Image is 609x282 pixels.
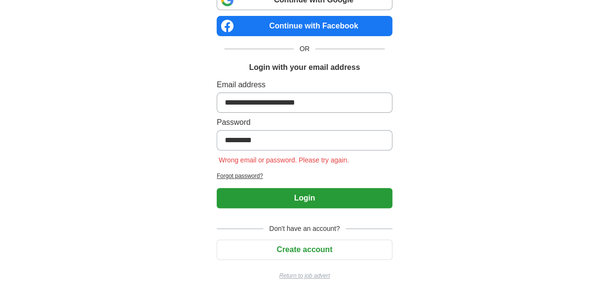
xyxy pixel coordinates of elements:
button: Login [217,188,392,208]
a: Return to job advert [217,271,392,280]
a: Forgot password? [217,172,392,180]
span: Wrong email or password. Please try again. [217,156,351,164]
label: Password [217,117,392,128]
button: Create account [217,240,392,260]
label: Email address [217,79,392,91]
span: Don't have an account? [263,224,346,234]
span: OR [294,44,315,54]
h1: Login with your email address [249,62,360,73]
a: Continue with Facebook [217,16,392,36]
a: Create account [217,245,392,254]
